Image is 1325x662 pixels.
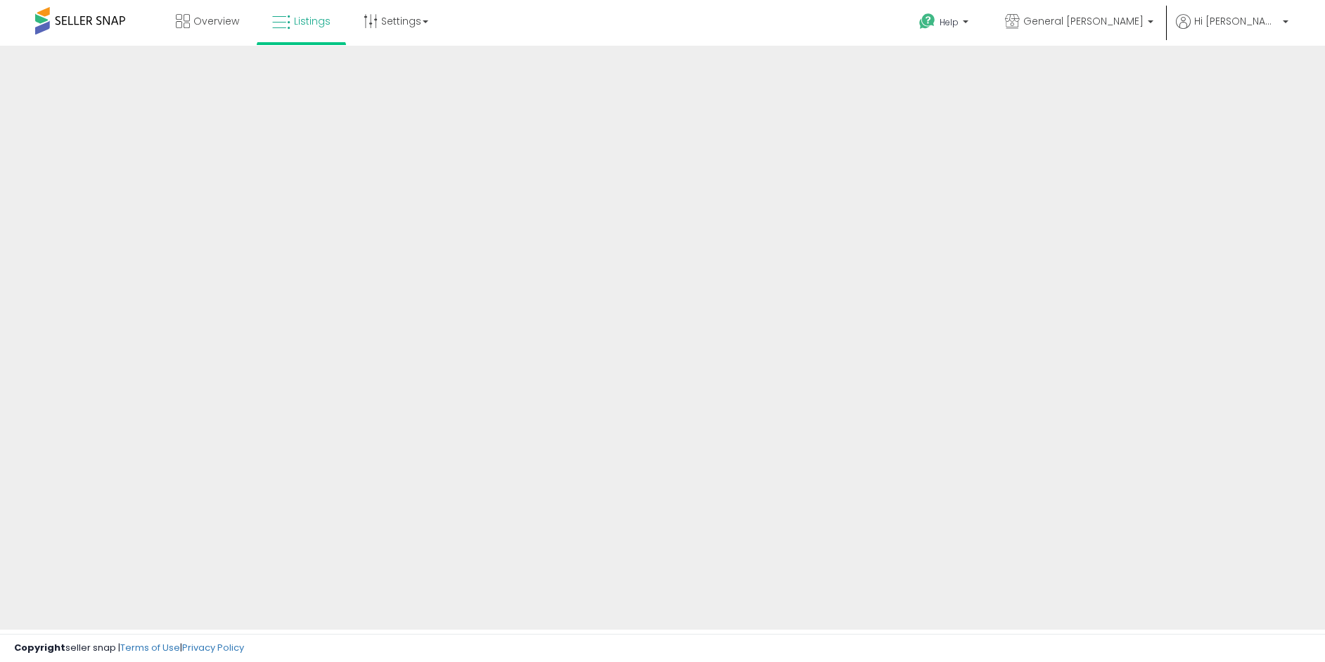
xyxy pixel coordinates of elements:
[1023,14,1144,28] span: General [PERSON_NAME]
[1176,14,1288,46] a: Hi [PERSON_NAME]
[294,14,331,28] span: Listings
[940,16,959,28] span: Help
[918,13,936,30] i: Get Help
[1194,14,1279,28] span: Hi [PERSON_NAME]
[193,14,239,28] span: Overview
[908,2,982,46] a: Help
